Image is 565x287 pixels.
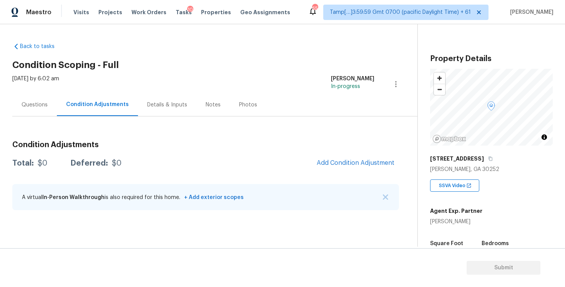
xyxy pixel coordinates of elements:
span: Maestro [26,8,52,16]
h5: [STREET_ADDRESS] [430,155,484,163]
img: Open In New Icon [466,183,472,188]
div: [PERSON_NAME], GA 30252 [430,166,553,173]
span: Geo Assignments [240,8,290,16]
span: [PERSON_NAME] [507,8,553,16]
div: Questions [22,101,48,109]
button: Zoom in [434,73,445,84]
button: X Button Icon [382,193,389,201]
span: Toggle attribution [542,133,547,141]
div: Total: [12,159,34,167]
h5: Square Foot [430,241,463,246]
span: Projects [98,8,122,16]
p: A virtual is also required for this home. [22,194,244,201]
div: 10 [187,6,193,13]
button: Copy Address [487,155,494,162]
div: [PERSON_NAME] [331,75,374,83]
span: Add Condition Adjustment [317,159,394,166]
span: Tasks [176,10,192,15]
h5: Bedrooms [482,241,509,246]
div: $0 [38,159,47,167]
img: X Button Icon [383,194,388,200]
span: Work Orders [131,8,166,16]
canvas: Map [430,69,553,146]
div: Photos [239,101,257,109]
span: SSVA Video [439,182,469,189]
span: Properties [201,8,231,16]
div: Deferred: [70,159,108,167]
span: + Add exterior scopes [182,195,244,200]
h3: Condition Adjustments [12,141,399,149]
h5: Agent Exp. Partner [430,207,482,215]
button: Zoom out [434,84,445,95]
button: Toggle attribution [540,133,549,142]
div: [DATE] by 6:02 am [12,75,59,93]
a: Back to tasks [12,43,86,50]
h3: Property Details [430,55,553,63]
span: Tamp[…]3:59:59 Gmt 0700 (pacific Daylight Time) + 61 [330,8,471,16]
div: Map marker [487,101,495,113]
div: Details & Inputs [147,101,187,109]
span: Visits [73,8,89,16]
div: 650 [312,5,317,12]
button: Add Condition Adjustment [312,155,399,171]
span: In-progress [331,84,360,89]
span: In-Person Walkthrough [42,195,105,200]
h2: Condition Scoping - Full [12,61,417,69]
div: [PERSON_NAME] [430,218,482,226]
div: $0 [112,159,121,167]
a: Mapbox homepage [432,134,466,143]
div: SSVA Video [430,179,479,192]
div: Condition Adjustments [66,101,129,108]
div: Notes [206,101,221,109]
